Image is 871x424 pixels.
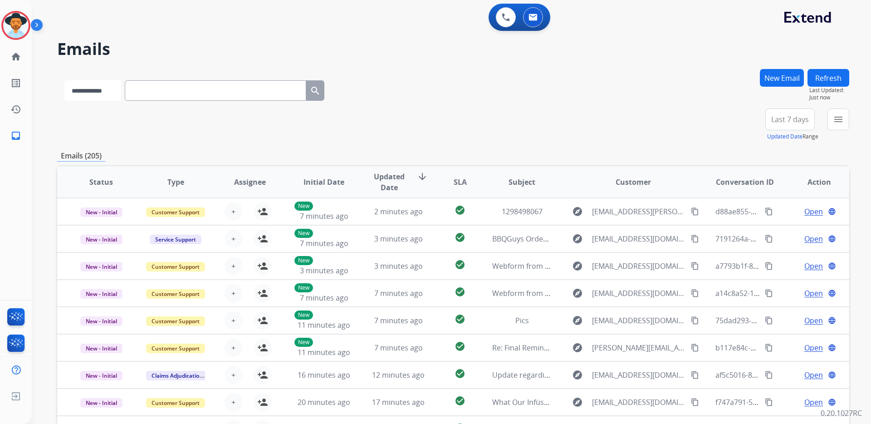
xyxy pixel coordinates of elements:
[572,397,583,408] mat-icon: explore
[572,370,583,380] mat-icon: explore
[765,344,773,352] mat-icon: content_copy
[492,397,637,407] span: What Our Infüsiasts Are Raving About... 👀
[257,397,268,408] mat-icon: person_add
[10,78,21,89] mat-icon: list_alt
[80,262,122,271] span: New - Initial
[417,171,428,182] mat-icon: arrow_downward
[592,370,685,380] span: [EMAIL_ADDRESS][DOMAIN_NAME]
[691,316,699,325] mat-icon: content_copy
[225,311,243,330] button: +
[492,288,698,298] span: Webform from [EMAIL_ADDRESS][DOMAIN_NAME] on [DATE]
[80,344,122,353] span: New - Initial
[225,230,243,248] button: +
[765,207,773,216] mat-icon: content_copy
[300,293,348,303] span: 7 minutes ago
[515,316,529,325] span: Pics
[231,315,235,326] span: +
[10,104,21,115] mat-icon: history
[167,177,184,187] span: Type
[492,370,838,380] span: Update regarding your fulfillment method for Service Order: 551dd111-5c32-433c-90d8-3fca71002175
[231,261,235,271] span: +
[828,262,836,270] mat-icon: language
[455,259,465,270] mat-icon: check_circle
[225,366,243,384] button: +
[765,235,773,243] mat-icon: content_copy
[257,261,268,271] mat-icon: person_add
[715,207,855,217] span: d88ae855-5a9b-4d6a-af84-e74c43b8de5e
[231,206,235,217] span: +
[80,316,122,326] span: New - Initial
[80,371,122,380] span: New - Initial
[257,233,268,244] mat-icon: person_add
[509,177,535,187] span: Subject
[231,370,235,380] span: +
[231,342,235,353] span: +
[765,289,773,297] mat-icon: content_copy
[294,202,313,211] p: New
[809,87,849,94] span: Last Updated:
[828,316,836,325] mat-icon: language
[146,262,205,271] span: Customer Support
[502,207,543,217] span: 1298498067
[257,370,268,380] mat-icon: person_add
[231,233,235,244] span: +
[715,370,851,380] span: af5c5016-8463-464c-b4b4-98f9f309ed0b
[225,393,243,411] button: +
[715,343,857,353] span: b117e84c-85ee-4dd7-b880-48050eb19a90
[691,235,699,243] mat-icon: content_copy
[804,288,823,299] span: Open
[572,288,583,299] mat-icon: explore
[257,315,268,326] mat-icon: person_add
[298,320,350,330] span: 11 minutes ago
[828,235,836,243] mat-icon: language
[257,288,268,299] mat-icon: person_add
[257,206,268,217] mat-icon: person_add
[80,398,122,408] span: New - Initial
[225,202,243,221] button: +
[300,266,348,276] span: 3 minutes ago
[257,342,268,353] mat-icon: person_add
[804,261,823,271] span: Open
[455,232,465,243] mat-icon: check_circle
[716,177,774,187] span: Conversation ID
[767,133,818,140] span: Range
[372,397,425,407] span: 17 minutes ago
[691,371,699,379] mat-icon: content_copy
[146,398,205,408] span: Customer Support
[234,177,266,187] span: Assignee
[298,347,350,357] span: 11 minutes ago
[369,171,410,193] span: Updated Date
[821,408,862,419] p: 0.20.1027RC
[455,286,465,297] mat-icon: check_circle
[804,397,823,408] span: Open
[492,234,593,244] span: BBQGuys Order Confirmation
[3,13,29,38] img: avatar
[592,288,685,299] span: [EMAIL_ADDRESS][DOMAIN_NAME]
[807,69,849,87] button: Refresh
[57,150,105,162] p: Emails (205)
[455,205,465,216] mat-icon: check_circle
[374,207,423,217] span: 2 minutes ago
[828,344,836,352] mat-icon: language
[374,261,423,271] span: 3 minutes ago
[715,316,854,325] span: 75dad293-2edb-4115-bf44-e49f28354ba5
[372,370,425,380] span: 12 minutes ago
[715,261,848,271] span: a7793b1f-8ff4-4831-b6cc-c82ba58eef72
[146,207,205,217] span: Customer Support
[572,206,583,217] mat-icon: explore
[80,207,122,217] span: New - Initial
[492,343,725,353] span: Re: Final Reminder! Send in your product to proceed with your claim
[833,114,844,125] mat-icon: menu
[10,51,21,62] mat-icon: home
[374,288,423,298] span: 7 minutes ago
[146,371,208,380] span: Claims Adjudication
[455,314,465,325] mat-icon: check_circle
[767,133,802,140] button: Updated Date
[225,339,243,357] button: +
[809,94,849,101] span: Just now
[616,177,651,187] span: Customer
[57,40,849,58] h2: Emails
[146,289,205,299] span: Customer Support
[374,316,423,325] span: 7 minutes ago
[804,233,823,244] span: Open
